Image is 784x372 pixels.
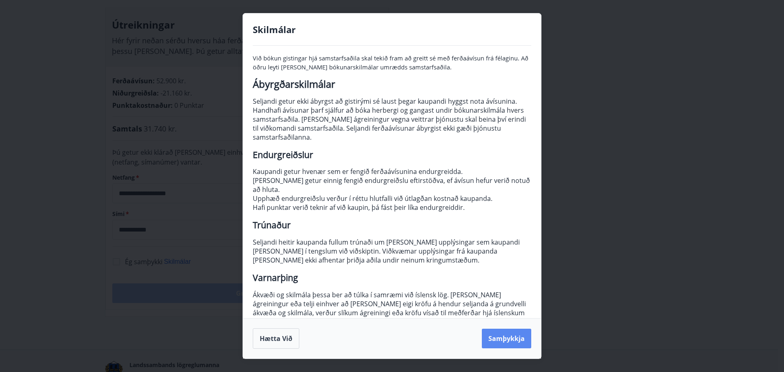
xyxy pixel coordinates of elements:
span: Seljandi heitir kaupanda fullum trúnaði um [PERSON_NAME] upplýsingar sem kaupandi [PERSON_NAME] í... [253,238,520,265]
span: Ábyrgðarskilmálar [253,77,335,91]
span: [PERSON_NAME] getur einnig fengið endurgreiðslu eftirstöðva, ef ávísun hefur verið notuð að hluta. [253,176,530,194]
p: Seljandi getur ekki ábyrgst að gistirými sé laust þegar kaupandi hyggst nota ávísunina. Handhafi ... [253,97,531,142]
span: Kaupandi getur hvenær sem er fengið ferðaávísunina endurgreidda. [253,167,463,176]
span: Við bókun gistingar hjá samstarfsaðila skal tekið fram að greitt sé með ferðaávísun frá félaginu.... [253,54,528,71]
span: Endurgreiðslur [253,149,313,160]
span: Upphæð endurgreiðslu verður í réttu hlutfalli við útlagðan kostnað kaupanda. [253,194,492,203]
button: Samþykkja [482,329,531,348]
p: Ákvæði og skilmála þessa ber að túlka í samræmi við íslensk lög. [PERSON_NAME] ágreiningur eða te... [253,290,531,326]
button: Hætta við [253,328,299,349]
span: Trúnaður [253,219,291,231]
span: Varnarþing [253,272,298,283]
span: Hafi punktar verið teknir af við kaupin, þá fást þeir líka endurgreiddir. [253,203,465,212]
h4: Skilmálar [253,23,531,36]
